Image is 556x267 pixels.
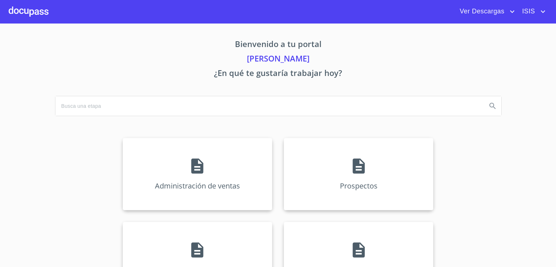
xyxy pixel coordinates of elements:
p: Prospectos [340,181,378,191]
span: Ver Descargas [454,6,508,17]
button: account of current user [517,6,547,17]
p: Bienvenido a tu portal [55,38,501,52]
p: Administración de ventas [155,181,240,191]
button: account of current user [454,6,517,17]
p: [PERSON_NAME] [55,52,501,67]
button: Search [484,97,501,115]
p: ¿En qué te gustaría trabajar hoy? [55,67,501,81]
span: ISIS [517,6,539,17]
input: search [55,96,481,116]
